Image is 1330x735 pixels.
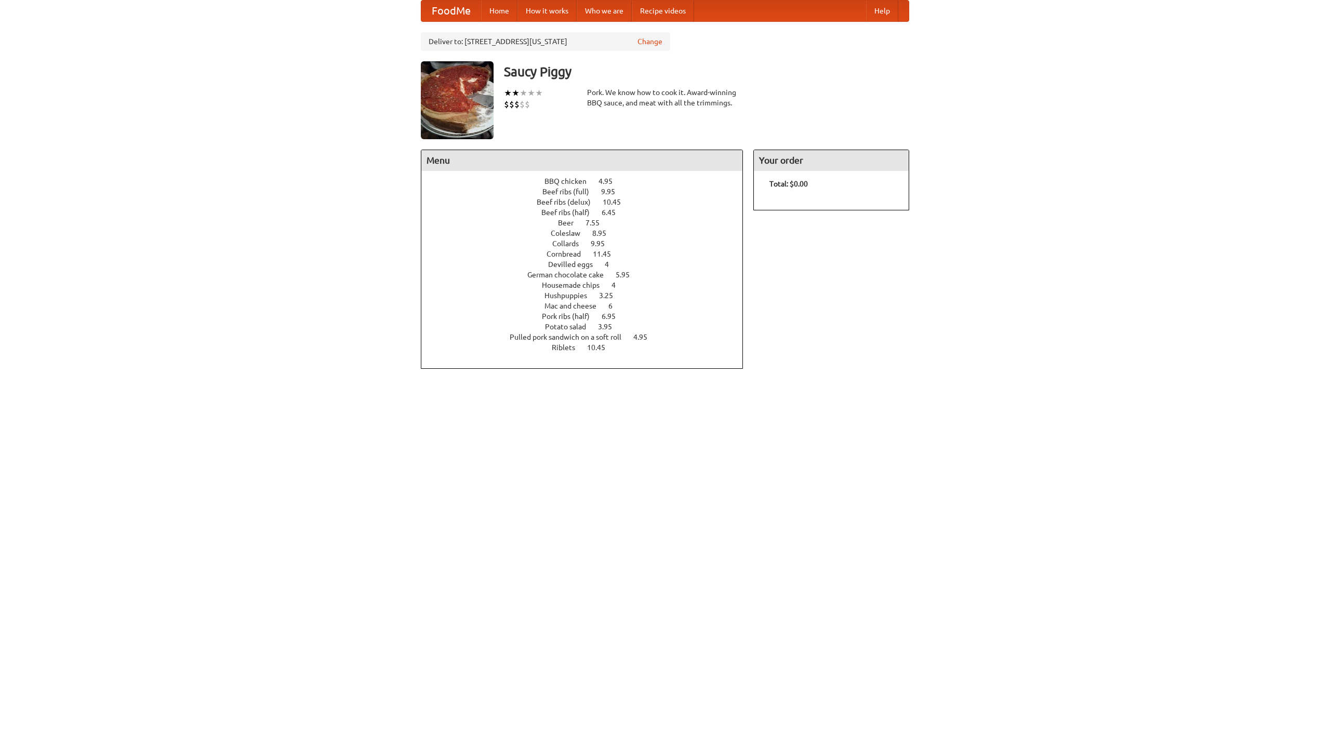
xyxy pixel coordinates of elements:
a: Collards 9.95 [552,239,624,248]
span: BBQ chicken [544,177,597,185]
a: Housemade chips 4 [542,281,635,289]
a: How it works [517,1,577,21]
a: Pork ribs (half) 6.95 [542,312,635,320]
li: $ [520,99,525,110]
span: 9.95 [591,239,615,248]
span: 4.95 [598,177,623,185]
span: 6 [608,302,623,310]
li: ★ [504,87,512,99]
span: Pulled pork sandwich on a soft roll [510,333,632,341]
b: Total: $0.00 [769,180,808,188]
a: Cornbread 11.45 [547,250,630,258]
a: Beef ribs (half) 6.45 [541,208,635,217]
span: 5.95 [616,271,640,279]
span: Housemade chips [542,281,610,289]
span: 10.45 [603,198,631,206]
li: ★ [527,87,535,99]
li: $ [504,99,509,110]
a: Home [481,1,517,21]
a: Beef ribs (delux) 10.45 [537,198,640,206]
a: Riblets 10.45 [552,343,624,352]
li: $ [525,99,530,110]
span: 9.95 [601,188,626,196]
li: ★ [535,87,543,99]
span: 3.25 [599,291,623,300]
span: Beef ribs (full) [542,188,600,196]
a: Mac and cheese 6 [544,302,632,310]
a: Hushpuppies 3.25 [544,291,632,300]
span: Beef ribs (delux) [537,198,601,206]
span: Cornbread [547,250,591,258]
span: 8.95 [592,229,617,237]
h3: Saucy Piggy [504,61,909,82]
a: Recipe videos [632,1,694,21]
span: Coleslaw [551,229,591,237]
span: German chocolate cake [527,271,614,279]
span: 6.45 [602,208,626,217]
span: 4.95 [633,333,658,341]
span: Pork ribs (half) [542,312,600,320]
span: 10.45 [587,343,616,352]
h4: Your order [754,150,909,171]
span: 6.95 [602,312,626,320]
a: Change [637,36,662,47]
a: Devilled eggs 4 [548,260,628,269]
a: Beer 7.55 [558,219,619,227]
span: 3.95 [598,323,622,331]
span: Beef ribs (half) [541,208,600,217]
a: German chocolate cake 5.95 [527,271,649,279]
span: 4 [605,260,619,269]
span: Hushpuppies [544,291,597,300]
div: Deliver to: [STREET_ADDRESS][US_STATE] [421,32,670,51]
a: Pulled pork sandwich on a soft roll 4.95 [510,333,667,341]
li: $ [514,99,520,110]
li: ★ [520,87,527,99]
span: Devilled eggs [548,260,603,269]
a: Help [866,1,898,21]
span: 4 [611,281,626,289]
a: Coleslaw 8.95 [551,229,626,237]
a: Beef ribs (full) 9.95 [542,188,634,196]
a: FoodMe [421,1,481,21]
span: Riblets [552,343,586,352]
img: angular.jpg [421,61,494,139]
li: ★ [512,87,520,99]
span: Collards [552,239,589,248]
span: Beer [558,219,584,227]
span: 11.45 [593,250,621,258]
span: 7.55 [586,219,610,227]
span: Potato salad [545,323,596,331]
a: Potato salad 3.95 [545,323,631,331]
span: Mac and cheese [544,302,607,310]
a: BBQ chicken 4.95 [544,177,632,185]
h4: Menu [421,150,742,171]
div: Pork. We know how to cook it. Award-winning BBQ sauce, and meat with all the trimmings. [587,87,743,108]
a: Who we are [577,1,632,21]
li: $ [509,99,514,110]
